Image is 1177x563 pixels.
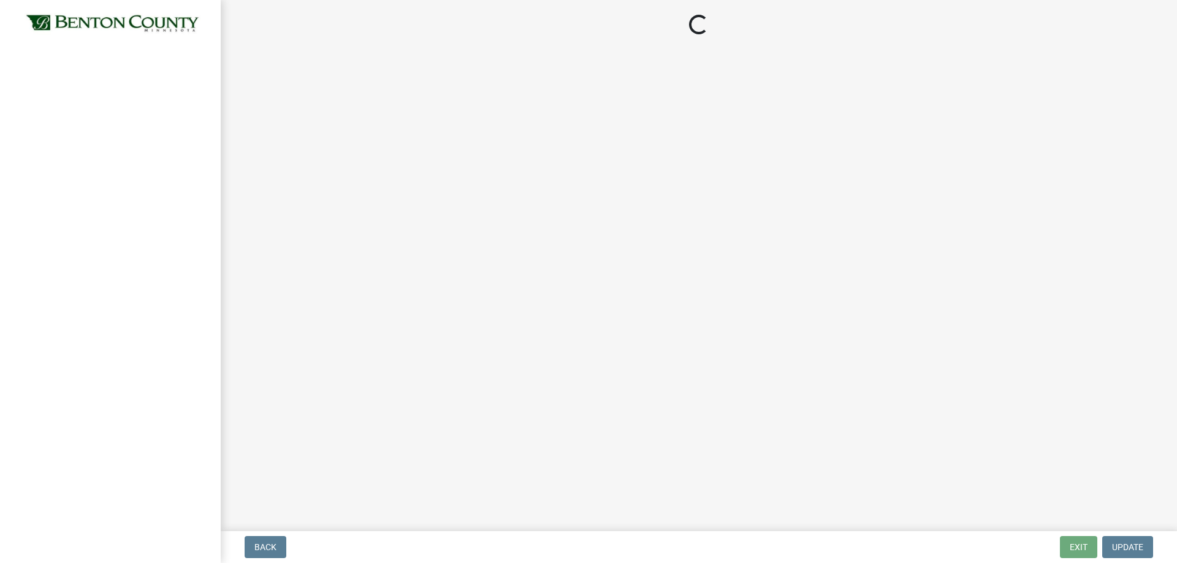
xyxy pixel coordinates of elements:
[1112,542,1143,552] span: Update
[1102,536,1153,558] button: Update
[245,536,286,558] button: Back
[25,13,201,35] img: Benton County, Minnesota
[1060,536,1097,558] button: Exit
[254,542,276,552] span: Back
